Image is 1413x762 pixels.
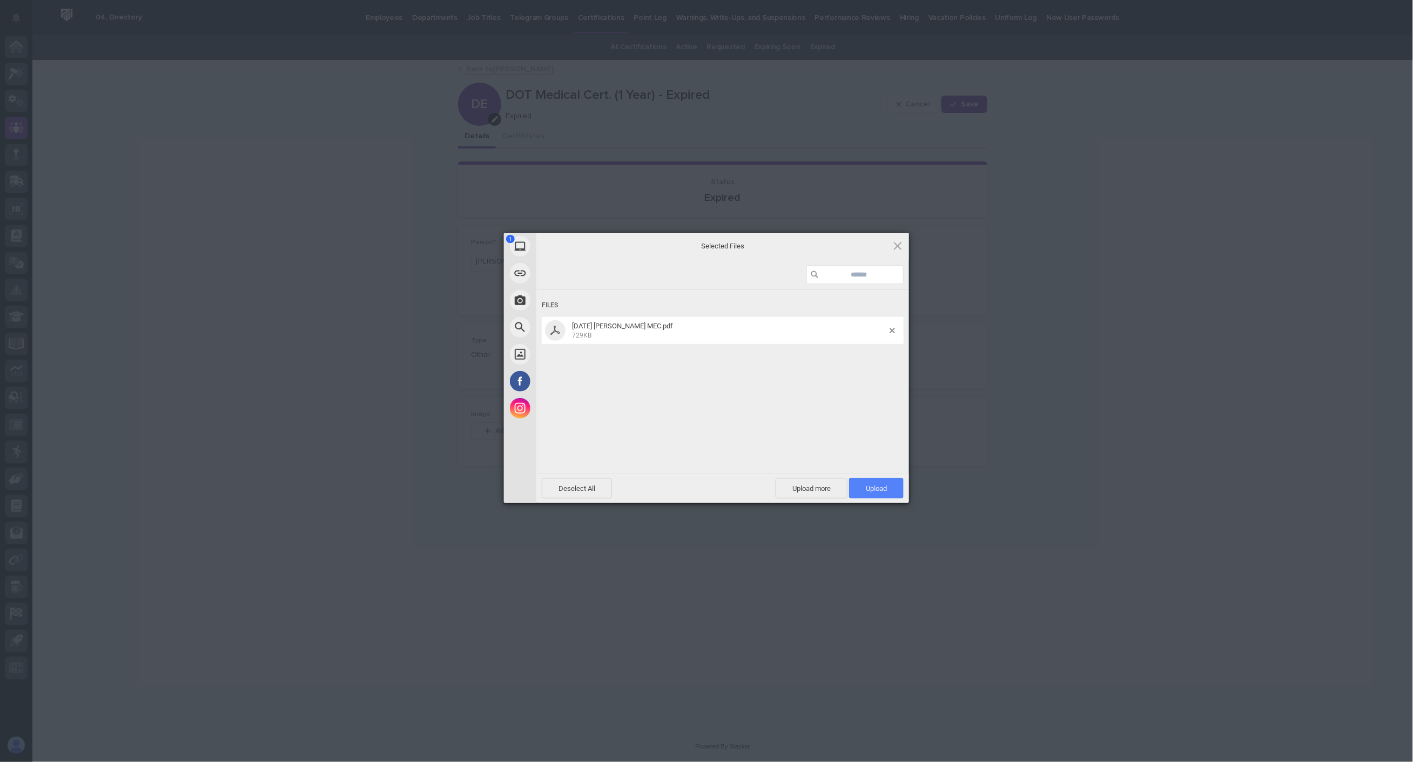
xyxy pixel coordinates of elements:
[504,341,634,368] div: Unsplash
[892,240,904,252] span: Click here or hit ESC to close picker
[504,368,634,395] div: Facebook
[569,322,890,340] span: 26.09.19 Weaver MEC.pdf
[849,478,904,498] span: Upload
[504,314,634,341] div: Web Search
[506,235,515,243] span: 1
[504,287,634,314] div: Take Photo
[504,233,634,260] div: My Device
[572,322,673,330] span: [DATE] [PERSON_NAME] MEC.pdf
[866,484,887,493] span: Upload
[504,395,634,422] div: Instagram
[542,295,904,315] div: Files
[615,241,831,251] span: Selected Files
[572,332,591,339] span: 729KB
[542,478,612,498] span: Deselect All
[776,478,847,498] span: Upload more
[504,260,634,287] div: Link (URL)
